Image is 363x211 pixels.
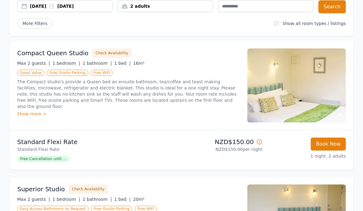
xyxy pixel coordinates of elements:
div: 2 adults [118,3,213,9]
span: 1 bedroom | [53,197,80,202]
div: Show more > [17,111,240,117]
span: Free Onsite Parking [47,70,88,76]
span: Max 2 guests | [17,197,50,202]
p: The Compact studio's provide a Queen bed an ensuite bathroom, tea/coffee and toast making facilit... [17,79,240,110]
button: Search [318,0,346,13]
div: [DATE] [DATE] [30,3,112,9]
p: NZD$150.00 per night [184,146,262,152]
span: 16m² [133,61,145,66]
p: NZD$150.00 [184,138,262,146]
span: Free Cancellation until ... [17,156,69,162]
span: 20m² [133,197,145,202]
h3: Compact Queen Studio [17,49,89,57]
button: Check Availability [69,184,108,194]
label: Show all room types / listings [283,21,346,26]
button: Book Now [311,138,346,151]
span: Great Value [17,70,44,76]
button: Check Availability [92,48,132,58]
span: 1 bathroom | [82,61,112,66]
span: 1 bed | [114,61,130,66]
span: More Filters [17,18,53,29]
p: Standard Flexi Rate [17,138,179,146]
span: 1 bathroom | [82,197,112,202]
p: Standard Flexi Rate [17,146,179,152]
span: 1 bed | [114,197,130,202]
span: Max 2 guests | [17,61,50,66]
span: Free WiFi [91,70,113,76]
h3: Superior Studio [17,185,65,193]
span: 1 bedroom | [53,61,80,66]
p: 1 night, 2 adults [267,153,346,159]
